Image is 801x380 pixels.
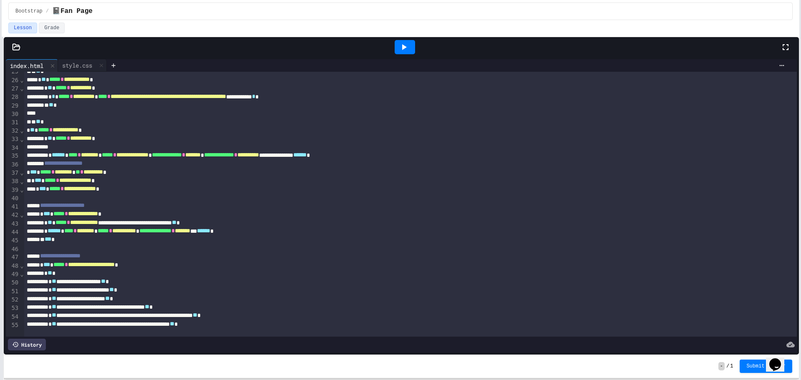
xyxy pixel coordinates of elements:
[20,211,24,218] span: Fold line
[6,262,20,270] div: 48
[730,363,733,370] span: 1
[6,203,20,211] div: 41
[6,245,20,254] div: 46
[746,363,786,370] span: Submit Answer
[20,127,24,134] span: Fold line
[52,6,93,16] span: 📓Fan Page
[6,61,48,70] div: index.html
[20,85,24,92] span: Fold line
[6,118,20,127] div: 31
[6,102,20,110] div: 29
[6,237,20,245] div: 45
[6,59,58,72] div: index.html
[20,186,24,193] span: Fold line
[6,304,20,312] div: 53
[6,76,20,85] div: 26
[6,194,20,203] div: 40
[20,262,24,269] span: Fold line
[6,93,20,101] div: 28
[8,23,37,33] button: Lesson
[6,313,20,321] div: 54
[6,220,20,228] div: 43
[6,296,20,304] div: 52
[6,152,20,160] div: 35
[6,186,20,194] div: 39
[6,68,20,76] div: 25
[58,61,96,70] div: style.css
[6,279,20,287] div: 50
[726,363,729,370] span: /
[15,8,43,15] span: Bootstrap
[766,347,793,372] iframe: chat widget
[20,178,24,185] span: Fold line
[6,161,20,169] div: 36
[6,177,20,186] div: 38
[46,8,49,15] span: /
[39,23,65,33] button: Grade
[20,271,24,277] span: Fold line
[6,253,20,262] div: 47
[20,169,24,176] span: Fold line
[6,321,20,330] div: 55
[6,127,20,135] div: 32
[6,270,20,279] div: 49
[8,339,46,350] div: History
[6,110,20,118] div: 30
[20,136,24,143] span: Fold line
[6,228,20,237] div: 44
[6,169,20,177] div: 37
[6,135,20,143] div: 33
[6,211,20,219] div: 42
[6,287,20,296] div: 51
[58,59,107,72] div: style.css
[6,144,20,152] div: 34
[740,360,792,373] button: Submit Answer
[20,77,24,83] span: Fold line
[718,362,725,370] span: -
[6,85,20,93] div: 27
